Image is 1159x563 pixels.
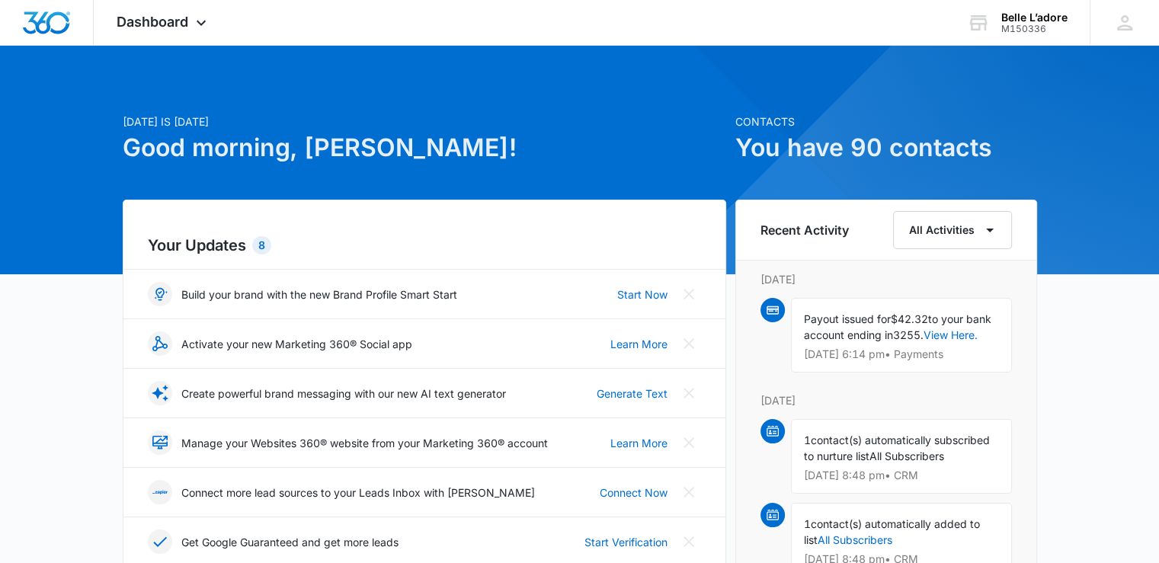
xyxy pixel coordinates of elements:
[181,286,457,302] p: Build your brand with the new Brand Profile Smart Start
[584,534,668,550] a: Start Verification
[123,114,726,130] p: [DATE] is [DATE]
[804,517,980,546] span: contact(s) automatically added to list
[148,234,701,257] h2: Your Updates
[804,470,999,481] p: [DATE] 8:48 pm • CRM
[123,130,726,166] h1: Good morning, [PERSON_NAME]!
[677,430,701,455] button: Close
[1001,24,1068,34] div: account id
[869,449,944,462] span: All Subscribers
[1001,11,1068,24] div: account name
[181,435,548,451] p: Manage your Websites 360® website from your Marketing 360® account
[893,328,924,341] span: 3255.
[617,286,668,302] a: Start Now
[804,517,811,530] span: 1
[597,385,668,401] a: Generate Text
[610,435,668,451] a: Learn More
[677,331,701,356] button: Close
[677,381,701,405] button: Close
[760,221,849,239] h6: Recent Activity
[804,349,999,360] p: [DATE] 6:14 pm • Payments
[893,211,1012,249] button: All Activities
[677,529,701,554] button: Close
[760,392,1012,408] p: [DATE]
[891,312,928,325] span: $42.32
[252,236,271,254] div: 8
[924,328,978,341] a: View Here.
[117,14,188,30] span: Dashboard
[600,485,668,501] a: Connect Now
[181,385,506,401] p: Create powerful brand messaging with our new AI text generator
[804,433,990,462] span: contact(s) automatically subscribed to nurture list
[735,130,1037,166] h1: You have 90 contacts
[181,336,412,352] p: Activate your new Marketing 360® Social app
[818,533,892,546] a: All Subscribers
[677,282,701,306] button: Close
[804,433,811,446] span: 1
[677,480,701,504] button: Close
[181,534,399,550] p: Get Google Guaranteed and get more leads
[610,336,668,352] a: Learn More
[760,271,1012,287] p: [DATE]
[181,485,535,501] p: Connect more lead sources to your Leads Inbox with [PERSON_NAME]
[735,114,1037,130] p: Contacts
[804,312,891,325] span: Payout issued for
